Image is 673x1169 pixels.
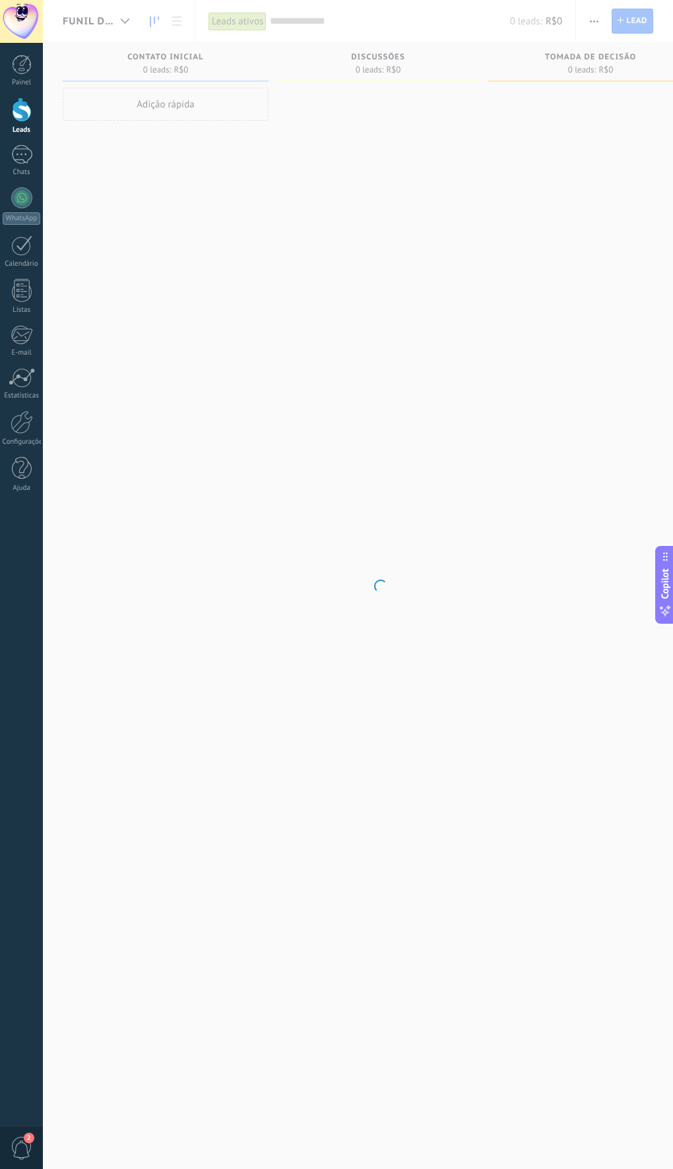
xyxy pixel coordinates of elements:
[3,306,41,315] div: Listas
[24,1133,34,1143] span: 2
[3,212,40,225] div: WhatsApp
[3,126,41,135] div: Leads
[3,260,41,268] div: Calendário
[3,484,41,493] div: Ajuda
[658,568,672,599] span: Copilot
[3,438,41,446] div: Configurações
[3,78,41,87] div: Painel
[3,392,41,400] div: Estatísticas
[3,349,41,357] div: E-mail
[3,168,41,177] div: Chats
